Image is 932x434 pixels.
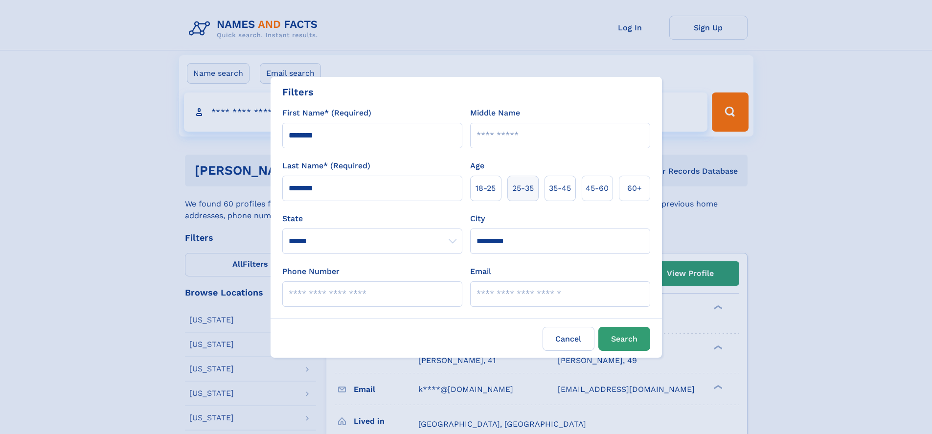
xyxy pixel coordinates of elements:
label: Middle Name [470,107,520,119]
label: State [282,213,462,225]
label: Age [470,160,484,172]
label: Phone Number [282,266,340,277]
label: First Name* (Required) [282,107,371,119]
span: 18‑25 [476,183,496,194]
span: 60+ [627,183,642,194]
label: Email [470,266,491,277]
label: Cancel [543,327,594,351]
button: Search [598,327,650,351]
span: 35‑45 [549,183,571,194]
span: 45‑60 [586,183,609,194]
label: Last Name* (Required) [282,160,370,172]
span: 25‑35 [512,183,534,194]
div: Filters [282,85,314,99]
label: City [470,213,485,225]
